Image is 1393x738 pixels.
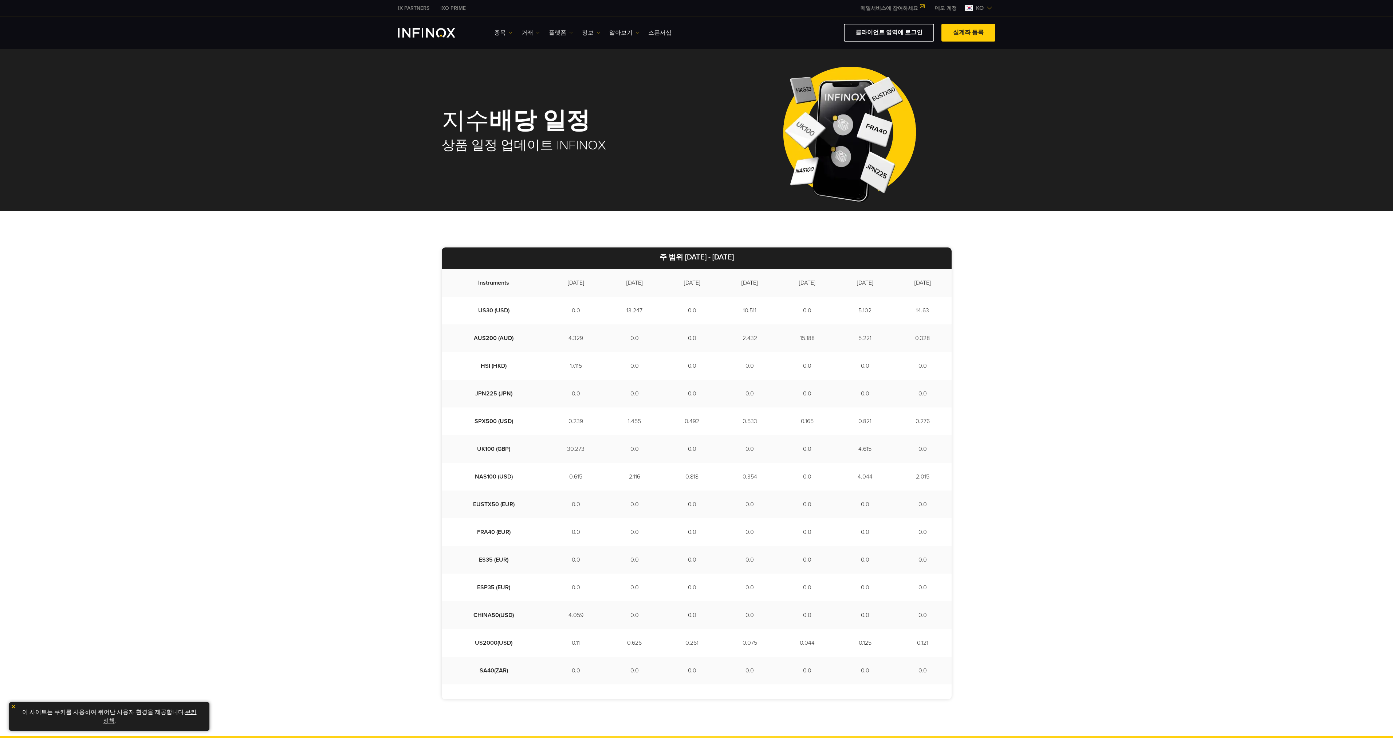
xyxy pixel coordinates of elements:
[606,629,663,657] td: 0.626
[606,491,663,518] td: 0.0
[13,706,206,727] p: 이 사이트는 쿠키를 사용하여 뛰어난 사용자 환경을 제공합니다. .
[609,28,639,37] a: 알아보기
[721,657,778,684] td: 0.0
[606,324,663,352] td: 0.0
[779,491,836,518] td: 0.0
[442,574,546,601] td: ESP35 (EUR)
[779,629,836,657] td: 0.044
[663,601,721,629] td: 0.0
[442,407,546,435] td: SPX500 (USD)
[836,546,894,574] td: 0.0
[442,109,722,133] h1: 지수
[393,4,435,12] a: INFINOX
[660,253,683,262] strong: 주 범위
[442,629,546,657] td: US2000(USD)
[546,657,606,684] td: 0.0
[546,601,606,629] td: 4.059
[663,574,721,601] td: 0.0
[606,380,663,407] td: 0.0
[941,24,995,42] a: 실계좌 등록
[894,297,951,324] td: 14.63
[721,324,778,352] td: 2.432
[435,4,471,12] a: INFINOX
[855,5,929,11] a: 메일서비스에 참여하세요
[663,380,721,407] td: 0.0
[546,546,606,574] td: 0.0
[894,380,951,407] td: 0.0
[11,704,16,709] img: yellow close icon
[721,380,778,407] td: 0.0
[836,297,894,324] td: 5.102
[721,601,778,629] td: 0.0
[836,324,894,352] td: 5.221
[663,269,721,297] td: [DATE]
[663,491,721,518] td: 0.0
[522,28,540,37] a: 거래
[606,352,663,380] td: 0.0
[606,463,663,491] td: 2.116
[648,28,672,37] a: 스폰서십
[546,574,606,601] td: 0.0
[546,407,606,435] td: 0.239
[836,657,894,684] td: 0.0
[836,601,894,629] td: 0.0
[663,297,721,324] td: 0.0
[721,574,778,601] td: 0.0
[894,324,951,352] td: 0.328
[721,269,778,297] td: [DATE]
[894,491,951,518] td: 0.0
[663,463,721,491] td: 0.818
[894,629,951,657] td: 0.121
[546,269,606,297] td: [DATE]
[894,657,951,684] td: 0.0
[398,28,472,38] a: INFINOX Logo
[779,380,836,407] td: 0.0
[721,629,778,657] td: 0.075
[442,518,546,546] td: FRA40 (EUR)
[779,601,836,629] td: 0.0
[442,380,546,407] td: JPN225 (JPN)
[663,352,721,380] td: 0.0
[894,435,951,463] td: 0.0
[546,435,606,463] td: 30.273
[779,518,836,546] td: 0.0
[663,629,721,657] td: 0.261
[836,463,894,491] td: 4.044
[721,435,778,463] td: 0.0
[685,253,734,262] strong: [DATE] - [DATE]
[836,518,894,546] td: 0.0
[836,269,894,297] td: [DATE]
[779,463,836,491] td: 0.0
[442,491,546,518] td: EUSTX50 (EUR)
[663,657,721,684] td: 0.0
[606,657,663,684] td: 0.0
[836,435,894,463] td: 4.615
[606,518,663,546] td: 0.0
[582,28,600,37] a: 정보
[663,407,721,435] td: 0.492
[663,518,721,546] td: 0.0
[836,491,894,518] td: 0.0
[442,435,546,463] td: UK100 (GBP)
[489,106,590,135] strong: 배당 일정
[894,269,951,297] td: [DATE]
[779,657,836,684] td: 0.0
[721,491,778,518] td: 0.0
[894,546,951,574] td: 0.0
[606,601,663,629] td: 0.0
[494,28,512,37] a: 종목
[721,463,778,491] td: 0.354
[721,352,778,380] td: 0.0
[836,407,894,435] td: 0.821
[721,546,778,574] td: 0.0
[779,324,836,352] td: 15.188
[836,629,894,657] td: 0.125
[779,574,836,601] td: 0.0
[721,407,778,435] td: 0.533
[894,407,951,435] td: 0.276
[546,380,606,407] td: 0.0
[546,352,606,380] td: 17.115
[549,28,573,37] a: 플랫폼
[721,297,778,324] td: 10.511
[606,435,663,463] td: 0.0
